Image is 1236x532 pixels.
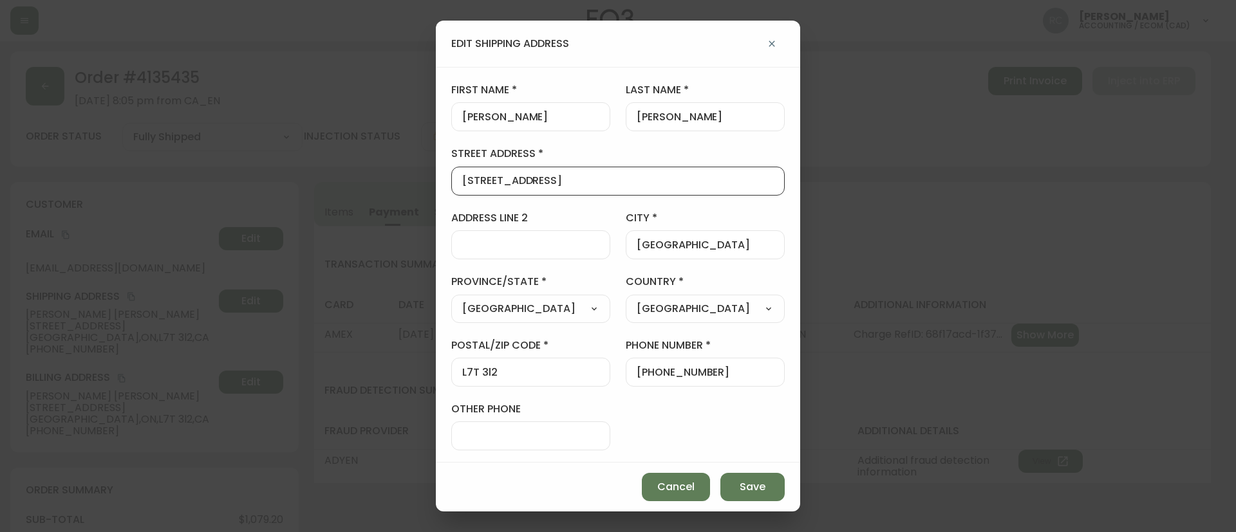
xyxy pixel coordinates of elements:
label: last name [626,83,785,97]
span: Cancel [657,480,695,494]
h4: edit shipping address [451,37,569,51]
label: phone number [626,338,785,353]
span: Save [740,480,765,494]
label: street address [451,147,785,161]
label: address line 2 [451,211,610,225]
label: postal/zip code [451,338,610,353]
label: city [626,211,785,225]
label: first name [451,83,610,97]
label: other phone [451,402,610,416]
button: Save [720,473,785,501]
label: country [626,275,785,289]
button: Cancel [642,473,710,501]
label: province/state [451,275,610,289]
